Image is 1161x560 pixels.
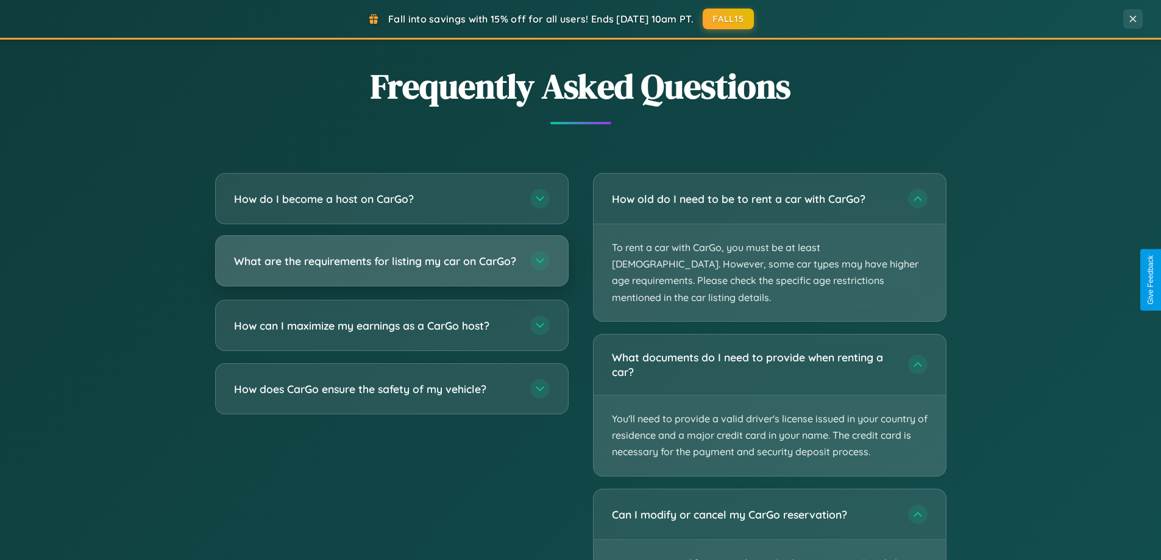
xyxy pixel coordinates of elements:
h3: Can I modify or cancel my CarGo reservation? [612,506,896,522]
button: FALL15 [703,9,754,29]
h3: What are the requirements for listing my car on CarGo? [234,253,518,269]
p: You'll need to provide a valid driver's license issued in your country of residence and a major c... [594,395,946,476]
h3: How can I maximize my earnings as a CarGo host? [234,318,518,333]
h3: How does CarGo ensure the safety of my vehicle? [234,381,518,397]
div: Give Feedback [1146,255,1155,305]
p: To rent a car with CarGo, you must be at least [DEMOGRAPHIC_DATA]. However, some car types may ha... [594,224,946,321]
span: Fall into savings with 15% off for all users! Ends [DATE] 10am PT. [388,13,694,25]
h2: Frequently Asked Questions [215,63,946,110]
h3: How do I become a host on CarGo? [234,191,518,207]
h3: What documents do I need to provide when renting a car? [612,350,896,380]
h3: How old do I need to be to rent a car with CarGo? [612,191,896,207]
